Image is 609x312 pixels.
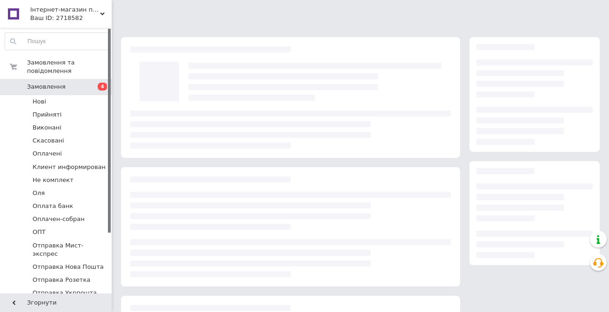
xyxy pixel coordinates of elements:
[27,58,112,75] span: Замовлення та повідомлення
[33,123,61,132] span: Виконані
[33,289,97,297] span: Отправка Укрпошта
[30,6,100,14] span: Інтернет-магазин пряжі та фурнітури SHIKIMIKI
[33,149,62,158] span: Оплачені
[33,241,108,258] span: Отправка Мист-экспрес
[33,189,45,197] span: Оля
[33,263,104,271] span: Отправка Нова Пошта
[33,228,46,236] span: ОПТ
[98,83,107,91] span: 4
[30,14,112,22] div: Ваш ID: 2718582
[33,176,74,184] span: Не комплект
[27,83,66,91] span: Замовлення
[33,136,64,145] span: Скасовані
[33,276,90,284] span: Отправка Розетка
[33,110,61,119] span: Прийняті
[33,97,46,106] span: Нові
[5,33,109,50] input: Пошук
[33,215,85,223] span: Оплачен-собран
[33,202,73,210] span: Оплата банк
[33,163,106,171] span: Клиент информирован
